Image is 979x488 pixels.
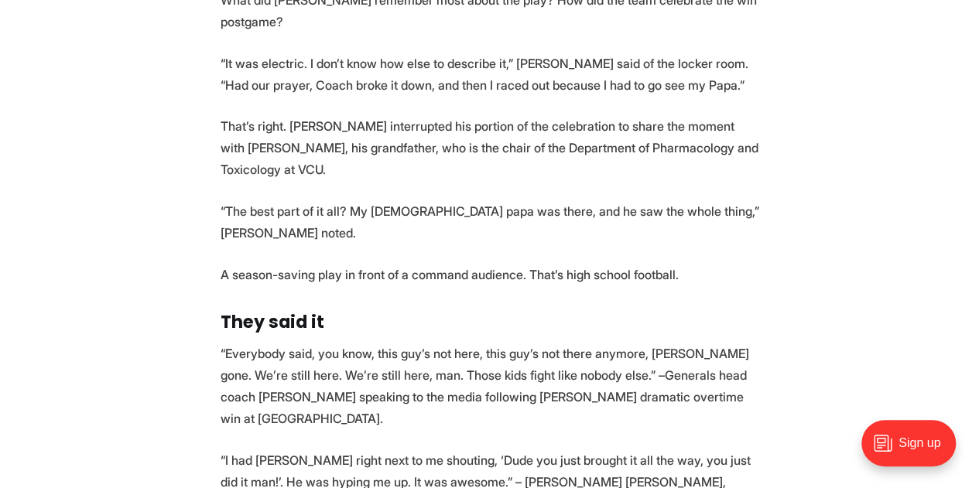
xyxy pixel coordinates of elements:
[221,200,759,244] p: “The best part of it all? My [DEMOGRAPHIC_DATA] papa was there, and he saw the whole thing,” [PER...
[221,312,759,333] h3: They said it
[221,343,759,429] p: “Everybody said, you know, this guy’s not here, this guy’s not there anymore, [PERSON_NAME] gone....
[221,264,759,285] p: A season-saving play in front of a command audience. That’s high school football.
[221,53,759,96] p: “It was electric. I don’t know how else to describe it,” [PERSON_NAME] said of the locker room. “...
[221,115,759,180] p: That’s right. [PERSON_NAME] interrupted his portion of the celebration to share the moment with [...
[848,412,979,488] iframe: portal-trigger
